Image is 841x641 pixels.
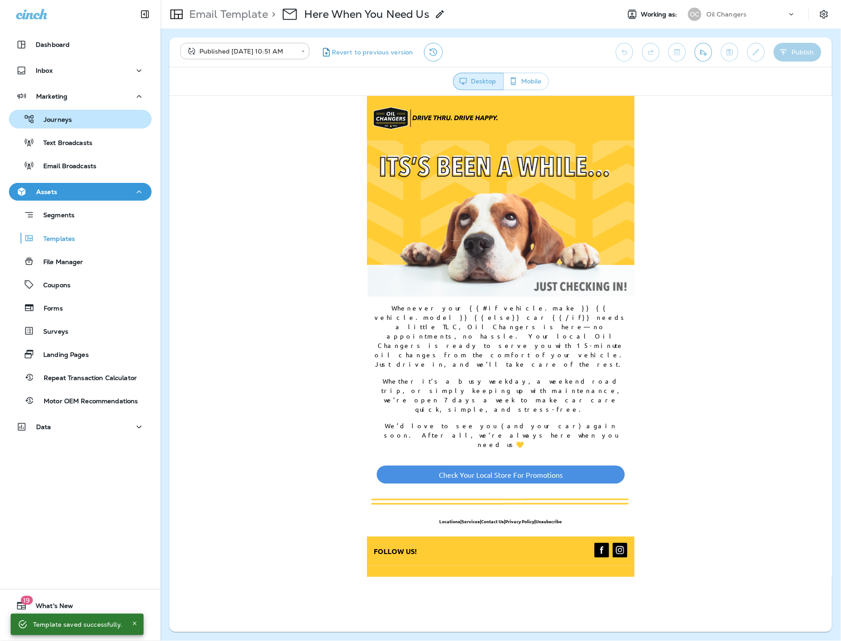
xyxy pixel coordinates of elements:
[9,418,152,436] button: Data
[9,183,152,201] button: Assets
[9,205,152,224] button: Segments
[503,73,549,90] button: Mobile
[9,133,152,152] button: Text Broadcasts
[9,156,152,175] button: Email Broadcasts
[424,43,443,62] button: View Changelog
[36,188,57,195] p: Assets
[186,8,268,21] p: Email Template
[186,47,295,56] div: Published [DATE] 10:51 AM
[33,616,122,633] div: Template saved successfully.
[9,597,152,615] button: 19What's New
[688,8,701,21] div: OC
[367,422,393,429] a: Unsubscribe
[204,451,247,460] strong: FOLLOW US!
[304,8,429,21] p: Here When You Need Us
[205,208,458,272] span: Whenever your {{#if vehicle.make }} {{ vehicle.model }} {{else}} car {{/if}} needs a little TLC, ...
[36,93,67,100] p: Marketing
[707,11,747,18] p: Oil Changers
[453,73,504,90] button: Desktop
[317,43,417,62] button: Revert to previous version
[34,139,92,148] p: Text Broadcasts
[36,41,70,48] p: Dashboard
[9,36,152,54] button: Dashboard
[214,326,448,352] span: We’d love to see you (and your car) again soon. After all, we’re always here when you need us💛
[9,618,152,636] button: Support
[9,345,152,364] button: Landing Pages
[36,67,53,74] p: Inbox
[34,211,74,220] p: Segments
[129,618,140,629] button: Close
[21,596,33,605] span: 19
[198,45,465,201] img: ITS-BEEN-A-WHILE.png
[198,397,464,415] img: yellow-double-lines_edited_da3184ad-2b19-4a17-8045-8fbe2e4bac00.png
[9,229,152,248] button: Templates
[9,275,152,294] button: Coupons
[293,422,311,429] a: Services
[198,4,341,40] img: oc-long-header-yellow.png
[34,328,68,336] p: Surveys
[34,351,89,360] p: Landing Pages
[9,368,152,387] button: Repeat Transaction Calculator
[270,422,393,429] strong: | | | |
[35,305,63,313] p: Forms
[9,110,152,128] button: Journeys
[212,281,451,317] span: Whether it’s a busy weekday, a weekend road trip, or simply keeping up with maintenance, we’re op...
[9,391,152,410] button: Motor OEM Recommendations
[9,252,152,271] button: File Manager
[9,62,152,79] button: Inbox
[35,397,138,406] p: Motor OEM Recommendations
[34,281,70,290] p: Coupons
[816,6,832,22] button: Settings
[35,116,72,124] p: Journeys
[270,422,291,429] a: Locations
[36,423,51,430] p: Data
[269,374,393,383] span: Check Your Local Store For Promotions
[268,8,276,21] p: >
[332,48,413,57] span: Revert to previous version
[695,43,712,62] button: Send test email
[9,298,152,317] button: Forms
[207,370,455,388] a: Check Your Local Store For Promotions
[336,422,365,429] a: Privacy Policy
[27,602,73,613] span: What's New
[9,322,152,340] button: Surveys
[443,447,458,462] img: Instagram
[425,447,440,462] img: Facebook
[35,374,137,383] p: Repeat Transaction Calculator
[641,11,679,18] span: Working as:
[34,235,75,244] p: Templates
[9,87,152,105] button: Marketing
[34,258,83,267] p: File Manager
[132,5,157,23] button: Collapse Sidebar
[312,422,335,429] a: Contact Us
[34,162,96,171] p: Email Broadcasts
